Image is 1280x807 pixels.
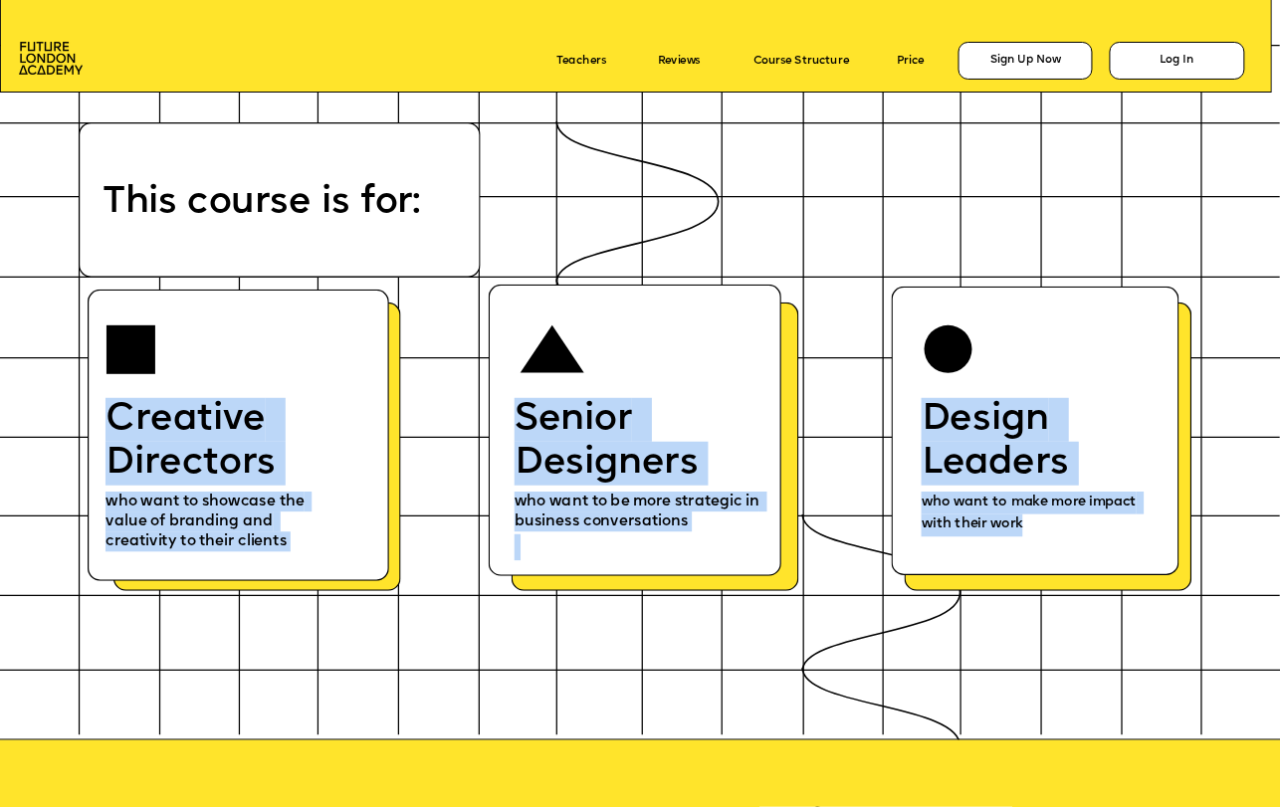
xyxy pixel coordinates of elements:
p: Creative Directors [106,398,330,486]
span: who want to showcase the value of branding and creativity to their clients [106,494,309,548]
span: who want to make more impact with their work [922,496,1141,531]
a: Price [897,55,925,68]
a: Teachers [556,55,606,68]
a: Course Structure [753,55,850,68]
p: This course is for: [103,181,703,225]
img: image-aac980e9-41de-4c2d-a048-f29dd30a0068.png [19,42,83,75]
span: who want to be more strategic in business conversations [515,494,763,528]
p: Design Leaders [922,398,1151,486]
a: Reviews [658,55,701,68]
p: Senior Designers [515,398,768,486]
